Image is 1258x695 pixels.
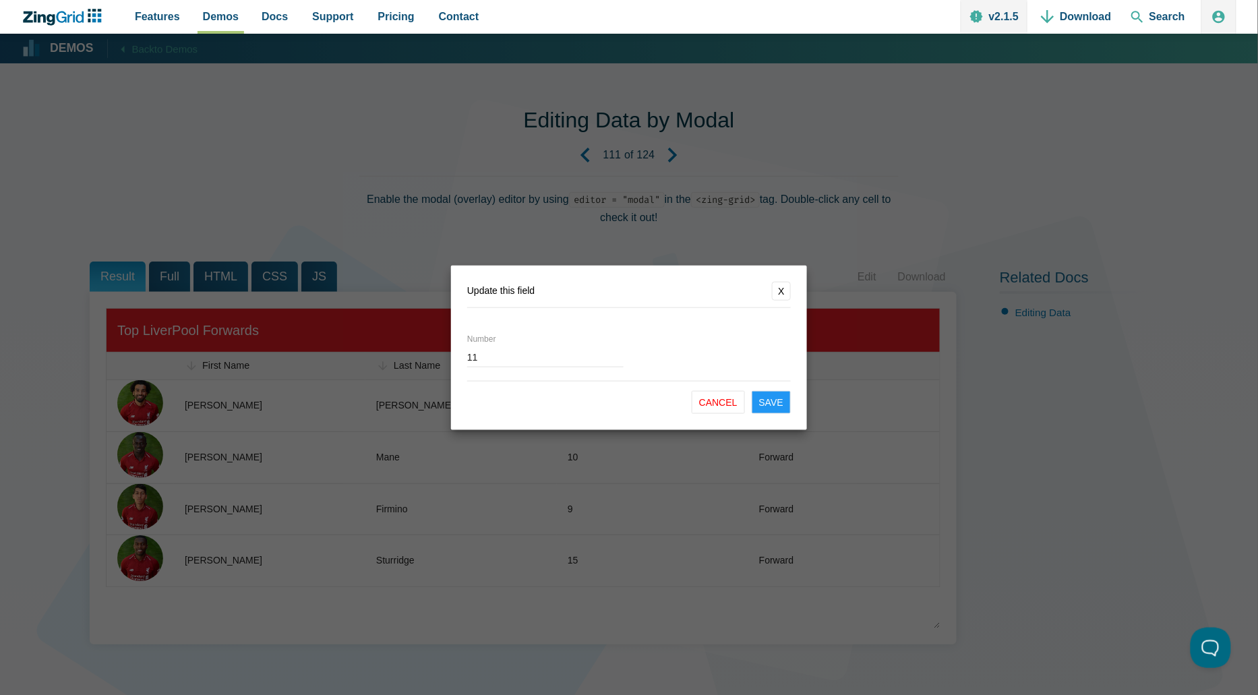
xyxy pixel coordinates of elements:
[312,7,353,26] span: Support
[203,7,239,26] span: Demos
[135,7,180,26] span: Features
[22,9,109,26] a: ZingChart Logo. Click to return to the homepage
[262,7,288,26] span: Docs
[378,7,415,26] span: Pricing
[439,7,479,26] span: Contact
[1191,628,1231,668] iframe: Toggle Customer Support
